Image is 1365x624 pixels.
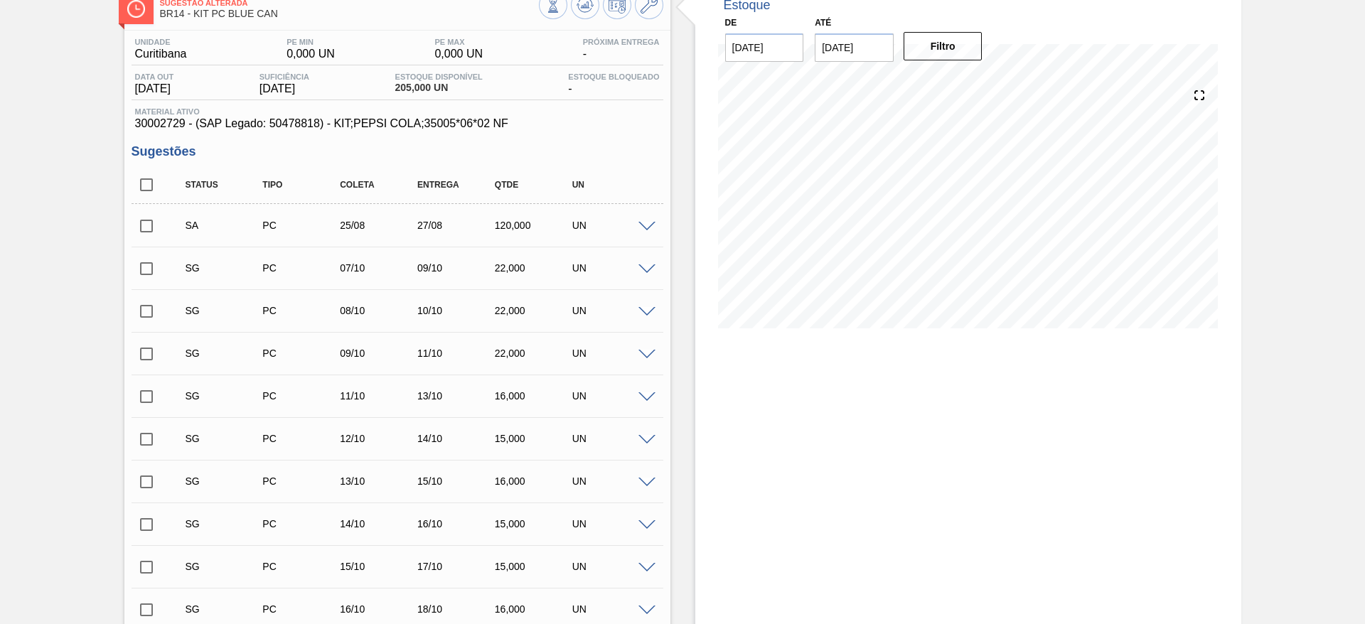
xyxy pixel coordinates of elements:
div: Sugestão Criada [182,305,268,316]
div: UN [569,561,655,572]
label: De [725,18,737,28]
div: 27/08/2025 [414,220,500,231]
div: UN [569,348,655,359]
div: Tipo [259,180,345,190]
div: Status [182,180,268,190]
div: Pedido de Compra [259,390,345,402]
div: 25/08/2025 [336,220,422,231]
div: Sugestão Criada [182,518,268,529]
div: 18/10/2025 [414,603,500,615]
span: Próxima Entrega [583,38,660,46]
div: UN [569,305,655,316]
div: 14/10/2025 [414,433,500,444]
div: 14/10/2025 [336,518,422,529]
span: [DATE] [259,82,309,95]
div: - [579,38,663,60]
label: Até [815,18,831,28]
div: UN [569,603,655,615]
div: 07/10/2025 [336,262,422,274]
div: 15,000 [491,518,577,529]
input: dd/mm/yyyy [815,33,894,62]
span: 30002729 - (SAP Legado: 50478818) - KIT;PEPSI COLA;35005*06*02 NF [135,117,660,130]
div: UN [569,475,655,487]
div: Pedido de Compra [259,348,345,359]
span: Suficiência [259,72,309,81]
div: 13/10/2025 [414,390,500,402]
div: Pedido de Compra [259,220,345,231]
div: 17/10/2025 [414,561,500,572]
div: 11/10/2025 [336,390,422,402]
div: Entrega [414,180,500,190]
div: Pedido de Compra [259,433,345,444]
div: Sugestão Criada [182,475,268,487]
div: UN [569,180,655,190]
div: 16/10/2025 [336,603,422,615]
div: 15,000 [491,433,577,444]
div: UN [569,518,655,529]
div: Qtde [491,180,577,190]
span: Unidade [135,38,187,46]
span: Estoque Disponível [395,72,483,81]
span: Curitibana [135,48,187,60]
div: UN [569,390,655,402]
div: 22,000 [491,262,577,274]
h3: Sugestões [132,144,663,159]
div: Pedido de Compra [259,305,345,316]
div: 16,000 [491,390,577,402]
div: Sugestão Criada [182,603,268,615]
button: Filtro [904,32,983,60]
div: Sugestão Criada [182,348,268,359]
div: Pedido de Compra [259,262,345,274]
div: Sugestão Criada [182,433,268,444]
div: UN [569,220,655,231]
div: 15/10/2025 [414,475,500,487]
div: 15/10/2025 [336,561,422,572]
div: 11/10/2025 [414,348,500,359]
span: PE MIN [287,38,335,46]
div: 12/10/2025 [336,433,422,444]
span: Estoque Bloqueado [568,72,659,81]
span: BR14 - KIT PC BLUE CAN [160,9,539,19]
div: 10/10/2025 [414,305,500,316]
div: UN [569,262,655,274]
div: Pedido de Compra [259,603,345,615]
div: Sugestão Criada [182,390,268,402]
div: 16/10/2025 [414,518,500,529]
span: 0,000 UN [287,48,335,60]
div: 09/10/2025 [336,348,422,359]
div: 15,000 [491,561,577,572]
div: 16,000 [491,603,577,615]
span: 205,000 UN [395,82,483,93]
div: Sugestão Criada [182,262,268,274]
span: Material ativo [135,107,660,116]
div: UN [569,433,655,444]
div: 120,000 [491,220,577,231]
span: Data out [135,72,174,81]
span: [DATE] [135,82,174,95]
div: 13/10/2025 [336,475,422,487]
div: 16,000 [491,475,577,487]
div: 08/10/2025 [336,305,422,316]
div: Pedido de Compra [259,561,345,572]
div: Sugestão Alterada [182,220,268,231]
div: Pedido de Compra [259,518,345,529]
div: Coleta [336,180,422,190]
div: Pedido de Compra [259,475,345,487]
div: - [564,72,663,95]
div: 09/10/2025 [414,262,500,274]
input: dd/mm/yyyy [725,33,804,62]
span: PE MAX [434,38,483,46]
div: 22,000 [491,305,577,316]
div: 22,000 [491,348,577,359]
span: 0,000 UN [434,48,483,60]
div: Sugestão Criada [182,561,268,572]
